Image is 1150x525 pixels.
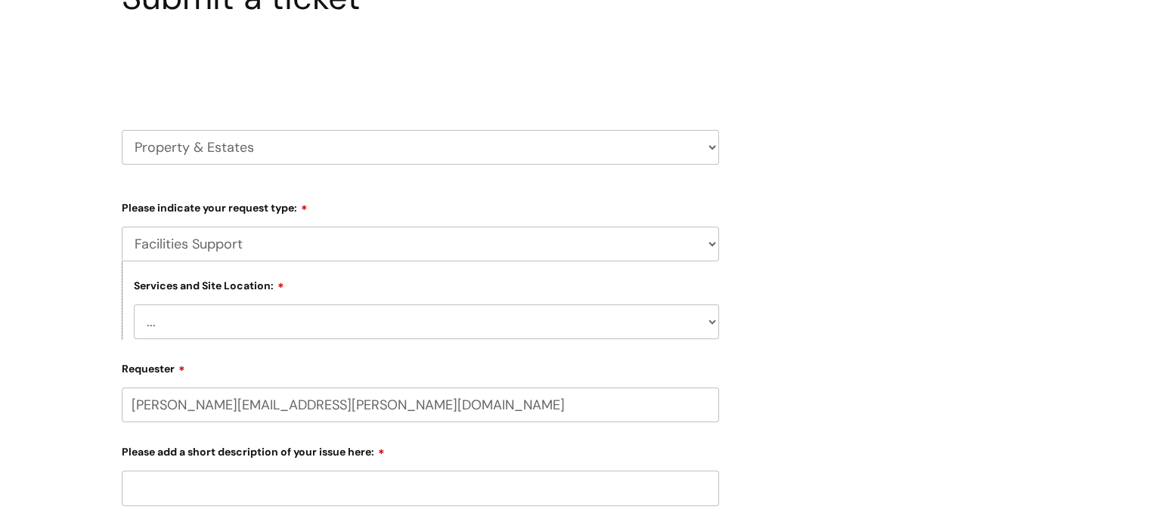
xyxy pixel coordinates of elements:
[122,388,719,422] input: Email
[122,196,719,215] label: Please indicate your request type:
[122,357,719,375] label: Requester
[134,277,284,292] label: Services and Site Location:
[122,53,719,81] h2: Select issue type
[122,440,719,459] label: Please add a short description of your issue here:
